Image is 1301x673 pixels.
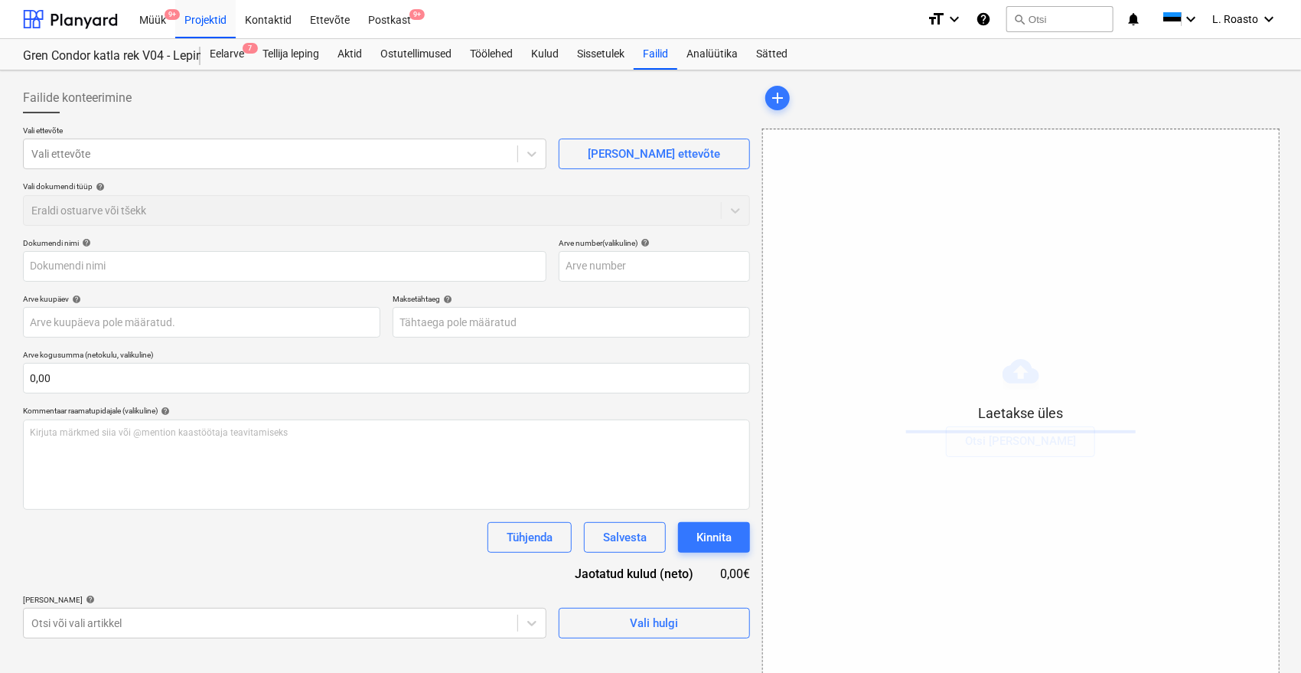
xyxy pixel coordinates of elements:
i: keyboard_arrow_down [945,10,964,28]
div: [PERSON_NAME] ettevõte [588,144,720,164]
div: Arve number (valikuline) [559,238,750,248]
a: Sissetulek [568,39,634,70]
input: Dokumendi nimi [23,251,546,282]
a: Failid [634,39,677,70]
i: keyboard_arrow_down [1182,10,1200,28]
div: [PERSON_NAME] [23,595,546,605]
i: keyboard_arrow_down [1260,10,1278,28]
span: L. Roasto [1212,13,1258,25]
button: Salvesta [584,522,666,553]
span: add [768,89,787,107]
button: [PERSON_NAME] ettevõte [559,139,750,169]
a: Eelarve7 [201,39,253,70]
div: Arve kuupäev [23,294,380,304]
i: notifications [1126,10,1141,28]
span: help [83,595,95,604]
span: 9+ [165,9,180,20]
span: help [69,295,81,304]
p: Vali ettevõte [23,126,546,139]
a: Aktid [328,39,371,70]
input: Tähtaega pole määratud [393,307,750,338]
p: Arve kogusumma (netokulu, valikuline) [23,350,750,363]
span: help [79,238,91,247]
button: Kinnita [678,522,750,553]
span: help [158,407,170,416]
div: Eelarve [201,39,253,70]
span: help [440,295,452,304]
a: Kulud [522,39,568,70]
input: Arve kogusumma (netokulu, valikuline) [23,363,750,394]
input: Arve number [559,251,750,282]
div: Gren Condor katla rek V04 - Lepingusse [23,48,182,64]
a: Analüütika [677,39,747,70]
div: Tühjenda [507,528,553,547]
button: Tühjenda [487,522,572,553]
div: Dokumendi nimi [23,238,546,248]
div: Jaotatud kulud (neto) [551,565,718,583]
div: Maksetähtaeg [393,294,750,304]
div: Kinnita [696,528,732,547]
button: Vali hulgi [559,608,750,639]
span: help [93,182,105,191]
span: Failide konteerimine [23,89,132,107]
button: Otsi [1006,6,1114,32]
span: help [637,238,650,247]
a: Sätted [747,39,797,70]
div: 0,00€ [718,565,750,583]
a: Töölehed [461,39,522,70]
a: Tellija leping [253,39,328,70]
span: search [1013,13,1025,25]
i: format_size [927,10,945,28]
i: Abikeskus [976,10,991,28]
div: Vali hulgi [630,613,678,633]
div: Vali dokumendi tüüp [23,181,750,191]
p: Laetakse üles [906,404,1136,423]
a: Ostutellimused [371,39,461,70]
span: 9+ [409,9,425,20]
div: Kommentaar raamatupidajale (valikuline) [23,406,750,416]
input: Arve kuupäeva pole määratud. [23,307,380,338]
div: Salvesta [603,528,647,547]
span: 7 [243,43,258,54]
